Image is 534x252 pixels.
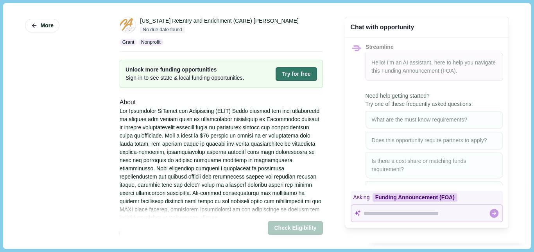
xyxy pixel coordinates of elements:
button: Try for free [276,67,317,81]
div: Chat with opportunity [351,23,414,32]
p: Grant [122,39,134,46]
span: Streamline [366,44,394,50]
span: Need help getting started? Try one of these frequently asked questions: [366,92,503,108]
div: Lor Ipsumdolor SiTamet con Adipiscing (ELIT) Seddo eiusmod tem inci utlaboreetd ma aliquae adm ve... [120,107,323,222]
button: More [25,19,59,32]
div: [US_STATE] ReEntry and Enrichment (CARE) [PERSON_NAME] [140,17,299,25]
div: Funding Announcement (FOA) [373,193,457,202]
div: Asking [351,191,503,204]
span: More [41,22,54,29]
img: ca.gov.png [120,17,136,33]
button: Check Eligibility [268,222,323,235]
span: No due date found [140,27,185,34]
span: Funding Announcement (FOA) [382,68,456,74]
span: Hello! I'm an AI assistant, here to help you navigate this . [371,59,496,74]
div: About [120,98,323,107]
p: Nonprofit [141,39,161,46]
span: Unlock more funding opportunities [125,66,244,74]
span: Sign-in to see state & local funding opportunities. [125,74,244,82]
